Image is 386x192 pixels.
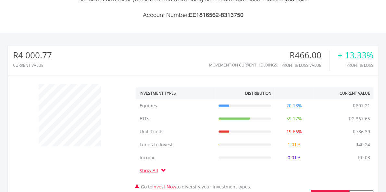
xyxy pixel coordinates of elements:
div: R4 000.77 [13,51,52,60]
div: R466.00 [281,51,330,60]
td: Equities [136,99,215,112]
td: 1.01% [274,138,314,151]
td: R786.39 [350,125,373,138]
td: R807.21 [350,99,373,112]
th: Investment Types [136,87,215,99]
div: + 13.33% [338,51,373,60]
div: Movement on Current Holdings: [209,63,278,67]
div: Profit & Loss Value [281,63,330,67]
td: R40.24 [352,138,373,151]
td: 20.18% [274,99,314,112]
a: Show All [140,167,161,174]
td: 19.66% [274,125,314,138]
td: Funds to Invest [136,138,215,151]
td: R0.03 [355,151,373,164]
td: ETFs [136,112,215,125]
td: Income [136,151,215,164]
h3: Account Number: [8,11,378,20]
span: EE1816562-8313750 [189,12,243,18]
th: Current Value [314,87,373,99]
td: Unit Trusts [136,125,215,138]
td: 59.17% [274,112,314,125]
td: R2 367.65 [346,112,373,125]
div: Distribution [245,90,271,96]
td: 0.01% [274,151,314,164]
a: Invest Now [152,184,176,190]
div: Profit & Loss [338,63,373,67]
div: CURRENT VALUE [13,63,52,67]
